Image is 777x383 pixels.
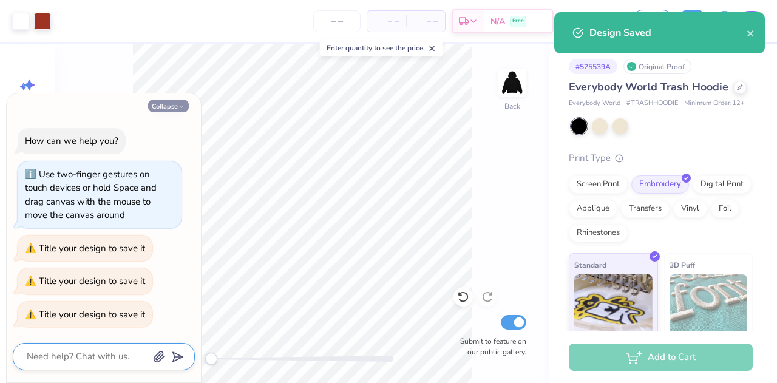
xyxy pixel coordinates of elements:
div: # 525539A [569,59,617,74]
div: Use two-finger gestures on touch devices or hold Space and drag canvas with the mouse to move the... [25,168,157,222]
div: Rhinestones [569,224,628,242]
span: 3D Puff [670,259,695,271]
span: Minimum Order: 12 + [684,98,745,109]
div: Title your design to save it [39,275,145,287]
div: Design Saved [589,25,747,40]
div: Title your design to save it [39,308,145,320]
div: Applique [569,200,617,218]
div: Digital Print [693,175,752,194]
div: How can we help you? [25,135,118,147]
img: Standard [574,274,653,335]
button: close [747,25,755,40]
div: Foil [711,200,739,218]
span: Standard [574,259,606,271]
div: Vinyl [673,200,707,218]
div: Transfers [621,200,670,218]
div: Embroidery [631,175,689,194]
label: Submit to feature on our public gallery. [453,336,526,358]
button: Collapse [148,100,189,112]
div: Title your design to save it [39,242,145,254]
div: Original Proof [623,59,691,74]
span: – – [413,15,438,28]
img: 3D Puff [670,274,748,335]
span: Free [512,17,524,25]
div: Screen Print [569,175,628,194]
span: Everybody World [569,98,620,109]
span: – – [375,15,399,28]
div: Print Type [569,151,753,165]
span: N/A [490,15,505,28]
img: Back [500,70,524,95]
div: Accessibility label [205,353,217,365]
div: Enter quantity to see the price. [320,39,443,56]
input: Untitled Design [560,9,619,33]
span: # TRASHHOODIE [626,98,678,109]
div: Back [504,101,520,112]
input: – – [313,10,361,32]
span: Everybody World Trash Hoodie [569,80,728,94]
